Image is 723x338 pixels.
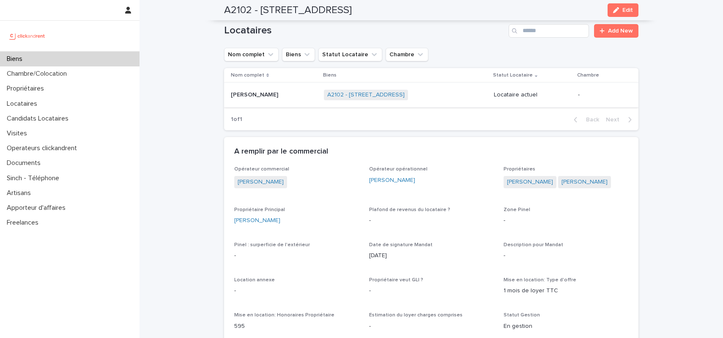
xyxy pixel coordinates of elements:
p: 595 [234,322,359,331]
span: Date de signature Mandat [369,242,433,247]
span: Add New [608,28,633,34]
input: Search [509,24,589,38]
button: Statut Locataire [318,48,382,61]
p: Operateurs clickandrent [3,144,84,152]
p: - [234,251,359,260]
span: Opérateur opérationnel [369,167,427,172]
p: Nom complet [231,71,264,80]
span: Estimation du loyer charges comprises [369,313,463,318]
p: - [369,216,494,225]
p: Freelances [3,219,45,227]
p: Chambre [577,71,599,80]
p: [DATE] [369,251,494,260]
p: - [504,216,628,225]
span: Mise en location: Honoraires Propriétaire [234,313,334,318]
p: 1 of 1 [224,109,249,130]
p: - [504,251,628,260]
p: Statut Locataire [493,71,533,80]
p: Documents [3,159,47,167]
a: [PERSON_NAME] [234,216,280,225]
button: Chambre [386,48,428,61]
p: Candidats Locataires [3,115,75,123]
span: Opérateur commercial [234,167,289,172]
h1: Locataires [224,25,505,37]
p: Locataires [3,100,44,108]
span: Propriétaires [504,167,535,172]
p: En gestion [504,322,628,331]
span: Propriétaire veut GLI ? [369,278,423,283]
p: Propriétaires [3,85,51,93]
span: Plafond de revenus du locataire ? [369,207,450,212]
p: - [369,286,494,295]
p: Chambre/Colocation [3,70,74,78]
button: Biens [282,48,315,61]
span: Next [606,117,624,123]
p: - [578,91,625,99]
a: [PERSON_NAME] [507,178,553,187]
p: Biens [3,55,29,63]
h2: A2102 - [STREET_ADDRESS] [224,4,352,16]
a: [PERSON_NAME] [238,178,284,187]
p: Apporteur d'affaires [3,204,72,212]
span: Pinel : surperficie de l'extérieur [234,242,310,247]
img: UCB0brd3T0yccxBKYDjQ [7,27,48,44]
a: [PERSON_NAME] [561,178,608,187]
span: Description pour Mandat [504,242,563,247]
button: Back [567,116,602,124]
p: 1 mois de loyer TTC [504,286,628,295]
tr: [PERSON_NAME][PERSON_NAME] A2102 - [STREET_ADDRESS] Locataire actuel- [224,83,638,107]
p: Sinch - Téléphone [3,174,66,182]
p: Artisans [3,189,38,197]
a: Add New [594,24,638,38]
button: Nom complet [224,48,279,61]
p: Locataire actuel [494,91,571,99]
p: - [369,322,494,331]
span: Back [581,117,599,123]
p: Visites [3,129,34,137]
button: Next [602,116,638,124]
a: A2102 - [STREET_ADDRESS] [327,91,405,99]
span: Mise en location: Type d'offre [504,278,576,283]
span: Propriétaire Principal [234,207,285,212]
span: Edit [622,7,633,13]
a: [PERSON_NAME] [369,176,415,185]
p: Biens [323,71,337,80]
button: Edit [608,3,638,17]
p: - [234,286,359,295]
span: Zone Pinel [504,207,530,212]
h2: A remplir par le commercial [234,147,328,157]
p: [PERSON_NAME] [231,90,280,99]
span: Location annexe [234,278,275,283]
span: Statut Gestion [504,313,540,318]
